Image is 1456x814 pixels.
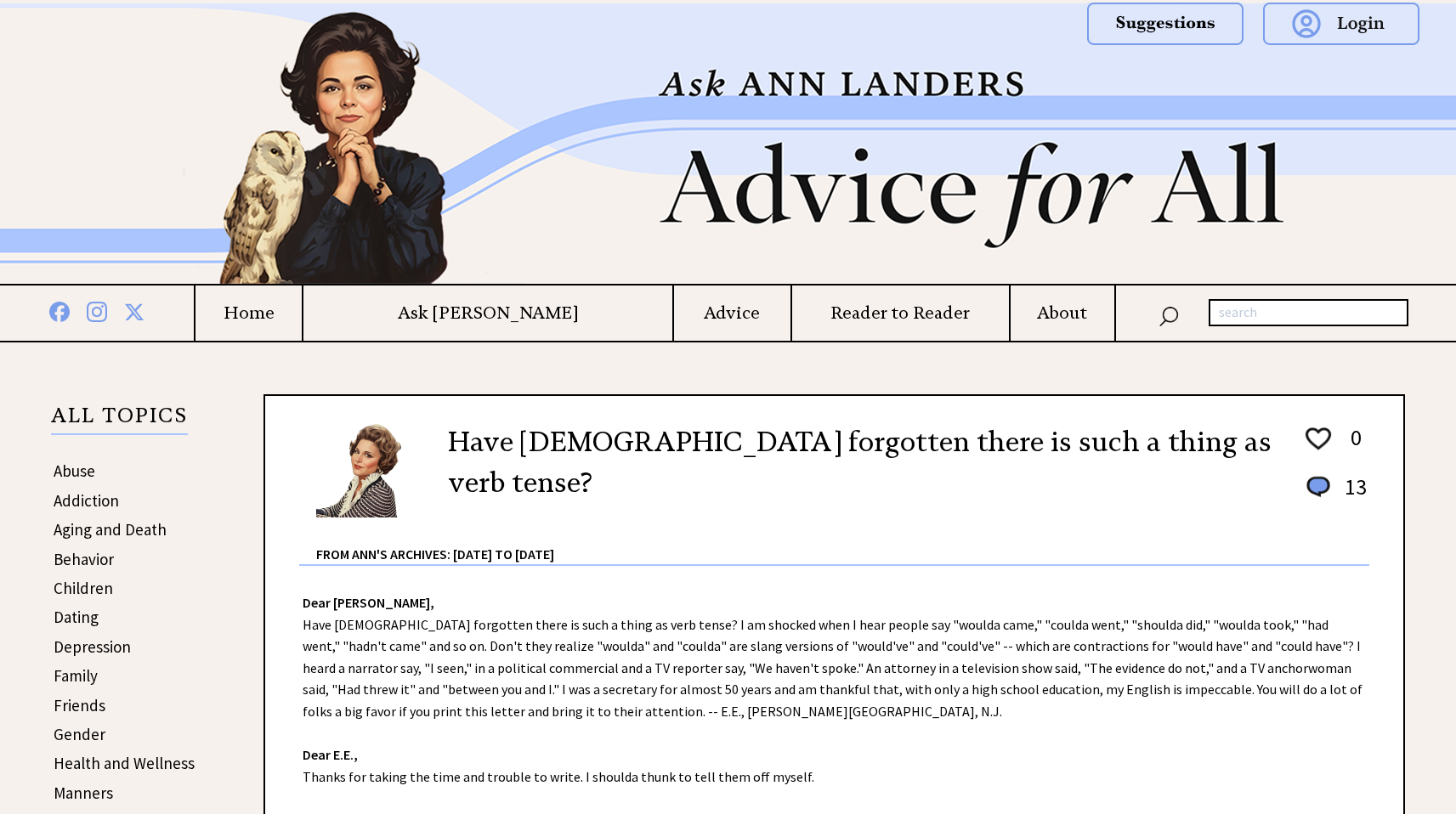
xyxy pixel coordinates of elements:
td: 13 [1336,472,1368,517]
img: x%20blue.png [124,299,144,322]
a: Abuse [54,461,95,481]
a: Gender [54,724,105,744]
img: Ann6%20v2%20small.png [316,421,422,517]
p: ALL TOPICS [51,406,188,435]
img: header2b_v1.png [116,3,1340,284]
a: Home [195,302,301,324]
a: Behavior [54,549,114,569]
img: instagram%20blue.png [87,298,107,322]
a: Children [54,578,113,598]
a: Reader to Reader [792,302,1009,324]
strong: Dear [PERSON_NAME], [303,594,434,611]
img: message_round%201.png [1303,473,1334,500]
a: Depression [54,636,131,657]
a: Manners [54,783,113,803]
td: 0 [1336,423,1368,471]
div: From Ann's Archives: [DATE] to [DATE] [316,519,1369,564]
a: Friends [54,695,105,715]
img: search_nav.png [1159,302,1179,327]
a: Ask [PERSON_NAME] [303,302,672,324]
img: heart_outline%201.png [1303,424,1334,454]
a: Family [54,665,98,686]
input: search [1209,299,1408,326]
img: suggestions.png [1087,3,1244,45]
strong: Dear E.E., [303,746,358,763]
a: Aging and Death [54,519,167,540]
a: Addiction [54,490,119,511]
a: About [1011,302,1114,324]
a: Health and Wellness [54,753,195,773]
a: Dating [54,607,99,627]
a: Advice [674,302,790,324]
h2: Have [DEMOGRAPHIC_DATA] forgotten there is such a thing as verb tense? [448,421,1289,503]
img: facebook%20blue.png [49,298,70,322]
img: right_new2.png [1340,3,1349,284]
img: login.png [1263,3,1419,45]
